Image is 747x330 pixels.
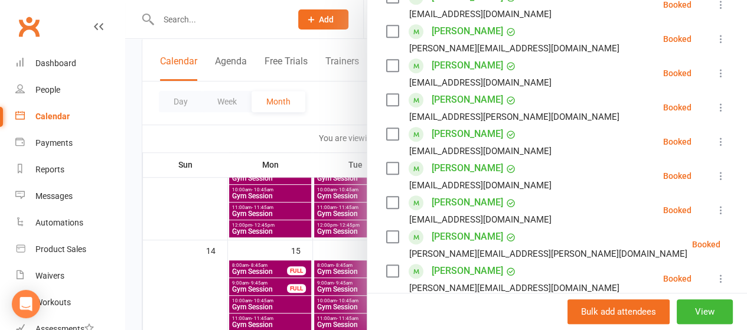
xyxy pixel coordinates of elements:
div: Booked [663,206,691,214]
div: Booked [663,69,691,77]
div: Waivers [35,271,64,280]
a: [PERSON_NAME] [432,56,503,75]
div: Booked [663,138,691,146]
a: [PERSON_NAME] [432,262,503,280]
div: Payments [35,138,73,148]
div: Messages [35,191,73,201]
div: [EMAIL_ADDRESS][PERSON_NAME][DOMAIN_NAME] [409,109,619,125]
a: Waivers [15,263,125,289]
a: People [15,77,125,103]
div: Dashboard [35,58,76,68]
a: Payments [15,130,125,156]
a: [PERSON_NAME] [432,90,503,109]
div: Booked [663,35,691,43]
div: [PERSON_NAME][EMAIL_ADDRESS][PERSON_NAME][DOMAIN_NAME] [409,246,687,262]
a: Workouts [15,289,125,316]
a: [PERSON_NAME] [432,22,503,41]
a: Calendar [15,103,125,130]
div: Booked [692,240,720,249]
div: Booked [663,172,691,180]
a: Clubworx [14,12,44,41]
div: Workouts [35,298,71,307]
div: Booked [663,103,691,112]
div: [EMAIL_ADDRESS][DOMAIN_NAME] [409,178,552,193]
div: Reports [35,165,64,174]
div: Booked [663,1,691,9]
div: People [35,85,60,94]
a: [PERSON_NAME] [432,159,503,178]
div: [PERSON_NAME][EMAIL_ADDRESS][DOMAIN_NAME] [409,41,619,56]
a: [PERSON_NAME] [432,125,503,143]
div: Booked [663,275,691,283]
div: [EMAIL_ADDRESS][DOMAIN_NAME] [409,212,552,227]
div: [PERSON_NAME][EMAIL_ADDRESS][DOMAIN_NAME] [409,280,619,296]
div: Open Intercom Messenger [12,290,40,318]
a: Dashboard [15,50,125,77]
div: Automations [35,218,83,227]
a: [PERSON_NAME] [432,193,503,212]
div: [EMAIL_ADDRESS][DOMAIN_NAME] [409,143,552,159]
button: View [677,299,733,324]
a: Automations [15,210,125,236]
div: Calendar [35,112,70,121]
div: Product Sales [35,244,86,254]
div: [EMAIL_ADDRESS][DOMAIN_NAME] [409,6,552,22]
a: Messages [15,183,125,210]
button: Bulk add attendees [567,299,670,324]
a: Product Sales [15,236,125,263]
div: [EMAIL_ADDRESS][DOMAIN_NAME] [409,75,552,90]
a: [PERSON_NAME] [432,227,503,246]
a: Reports [15,156,125,183]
